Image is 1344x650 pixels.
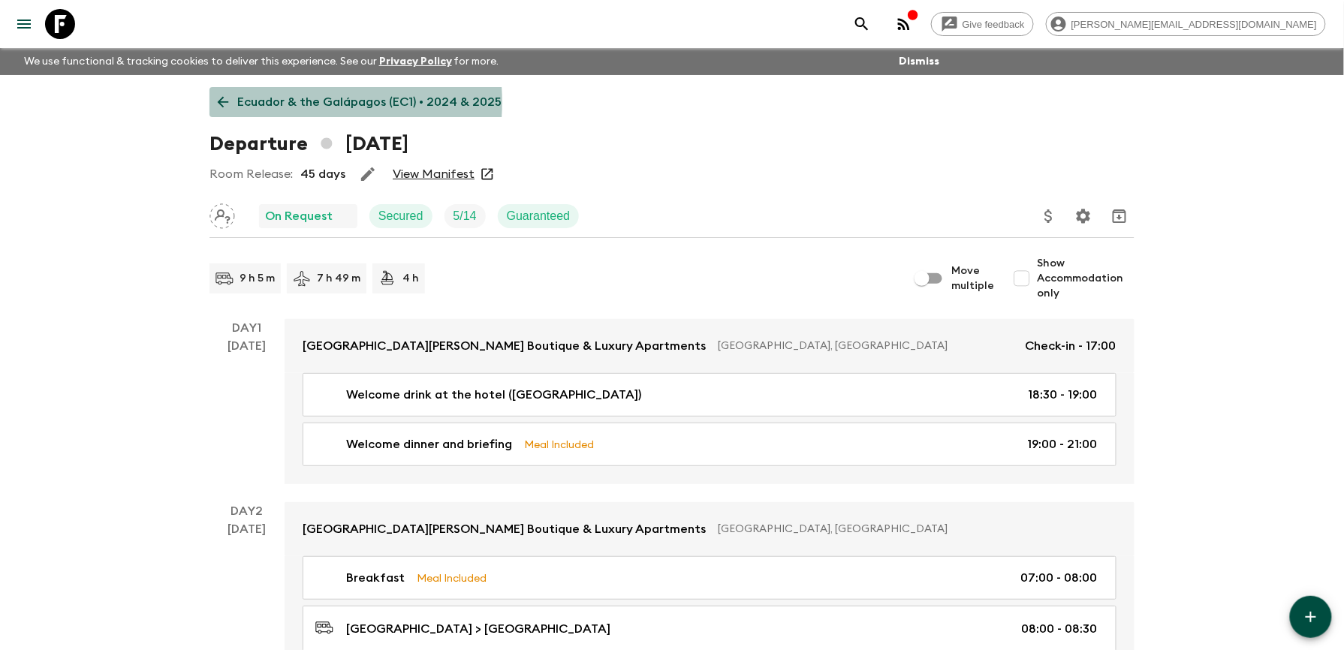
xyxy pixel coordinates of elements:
[1022,620,1098,638] p: 08:00 - 08:30
[317,271,360,286] p: 7 h 49 m
[454,207,477,225] p: 5 / 14
[303,520,706,538] p: [GEOGRAPHIC_DATA][PERSON_NAME] Boutique & Luxury Apartments
[285,502,1135,556] a: [GEOGRAPHIC_DATA][PERSON_NAME] Boutique & Luxury Apartments[GEOGRAPHIC_DATA], [GEOGRAPHIC_DATA]
[1063,19,1325,30] span: [PERSON_NAME][EMAIL_ADDRESS][DOMAIN_NAME]
[369,204,432,228] div: Secured
[1029,386,1098,404] p: 18:30 - 19:00
[951,263,995,293] span: Move multiple
[285,319,1135,373] a: [GEOGRAPHIC_DATA][PERSON_NAME] Boutique & Luxury Apartments[GEOGRAPHIC_DATA], [GEOGRAPHIC_DATA]Ch...
[1068,201,1098,231] button: Settings
[303,556,1116,600] a: BreakfastMeal Included07:00 - 08:00
[1104,201,1135,231] button: Archive (Completed, Cancelled or Unsynced Departures only)
[209,129,408,159] h1: Departure [DATE]
[346,620,610,638] p: [GEOGRAPHIC_DATA] > [GEOGRAPHIC_DATA]
[718,522,1104,537] p: [GEOGRAPHIC_DATA], [GEOGRAPHIC_DATA]
[346,569,405,587] p: Breakfast
[847,9,877,39] button: search adventures
[444,204,486,228] div: Trip Fill
[507,207,571,225] p: Guaranteed
[895,51,943,72] button: Dismiss
[402,271,419,286] p: 4 h
[209,319,285,337] p: Day 1
[209,502,285,520] p: Day 2
[265,207,333,225] p: On Request
[1034,201,1064,231] button: Update Price, Early Bird Discount and Costs
[379,56,452,67] a: Privacy Policy
[1021,569,1098,587] p: 07:00 - 08:00
[931,12,1034,36] a: Give feedback
[303,337,706,355] p: [GEOGRAPHIC_DATA][PERSON_NAME] Boutique & Luxury Apartments
[9,9,39,39] button: menu
[303,373,1116,417] a: Welcome drink at the hotel ([GEOGRAPHIC_DATA])18:30 - 19:00
[346,386,641,404] p: Welcome drink at the hotel ([GEOGRAPHIC_DATA])
[240,271,275,286] p: 9 h 5 m
[524,436,594,453] p: Meal Included
[417,570,487,586] p: Meal Included
[378,207,423,225] p: Secured
[209,208,235,220] span: Assign pack leader
[1028,435,1098,453] p: 19:00 - 21:00
[393,167,475,182] a: View Manifest
[209,87,510,117] a: Ecuador & the Galápagos (EC1) • 2024 & 2025
[300,165,345,183] p: 45 days
[303,423,1116,466] a: Welcome dinner and briefingMeal Included19:00 - 21:00
[1026,337,1116,355] p: Check-in - 17:00
[954,19,1033,30] span: Give feedback
[209,165,293,183] p: Room Release:
[228,337,267,484] div: [DATE]
[237,93,502,111] p: Ecuador & the Galápagos (EC1) • 2024 & 2025
[1046,12,1326,36] div: [PERSON_NAME][EMAIL_ADDRESS][DOMAIN_NAME]
[346,435,512,453] p: Welcome dinner and briefing
[1037,256,1135,301] span: Show Accommodation only
[718,339,1014,354] p: [GEOGRAPHIC_DATA], [GEOGRAPHIC_DATA]
[18,48,505,75] p: We use functional & tracking cookies to deliver this experience. See our for more.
